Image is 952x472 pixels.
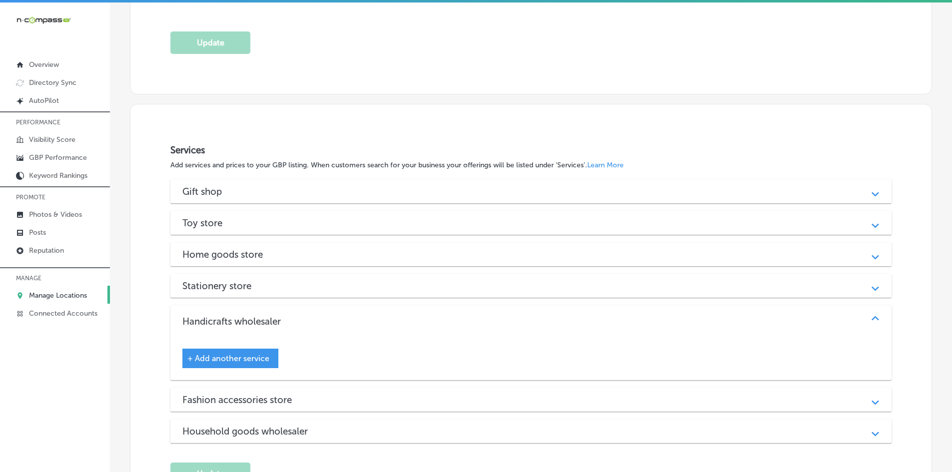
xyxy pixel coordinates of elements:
[16,15,71,25] img: 660ab0bf-5cc7-4cb8-ba1c-48b5ae0f18e60NCTV_CLogo_TV_Black_-500x88.png
[29,309,97,318] p: Connected Accounts
[29,210,82,219] p: Photos & Videos
[170,242,892,266] div: Home goods store
[29,60,59,69] p: Overview
[587,161,624,169] a: Learn More
[29,228,46,237] p: Posts
[182,426,324,437] h3: Household goods wholesaler
[29,78,76,87] p: Directory Sync
[29,291,87,300] p: Manage Locations
[170,31,250,54] button: Update
[29,135,75,144] p: Visibility Score
[182,394,308,406] h3: Fashion accessories store
[170,179,892,203] div: Gift shop
[170,211,892,235] div: Toy store
[29,153,87,162] p: GBP Performance
[170,388,892,412] div: Fashion accessories store
[170,419,892,443] div: Household goods wholesaler
[29,171,87,180] p: Keyword Rankings
[182,280,267,292] h3: Stationery store
[182,217,238,229] h3: Toy store
[170,144,892,156] h3: Services
[182,316,297,327] h3: Handicrafts wholesaler
[29,96,59,105] p: AutoPilot
[170,161,892,169] p: Add services and prices to your GBP listing. When customers search for your business your offerin...
[29,246,64,255] p: Reputation
[187,354,269,363] span: + Add another service
[182,186,238,197] h3: Gift shop
[182,249,279,260] h3: Home goods store
[170,305,892,337] div: Handicrafts wholesaler
[170,274,892,298] div: Stationery store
